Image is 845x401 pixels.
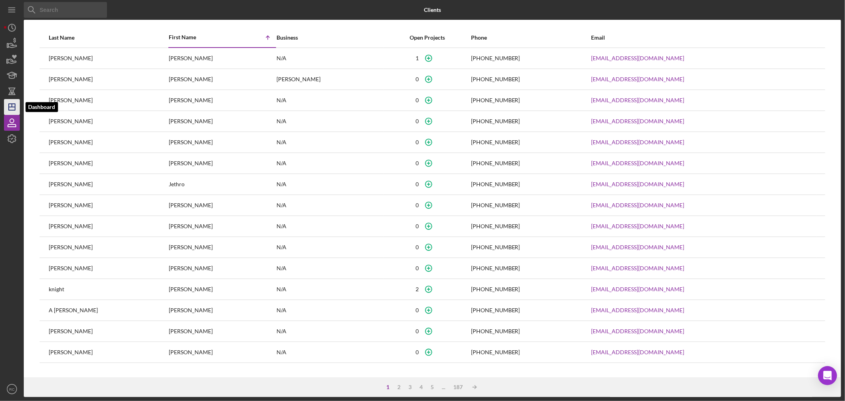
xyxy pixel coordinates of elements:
div: 0 [416,76,419,82]
div: 1 [382,384,393,390]
div: N/A [277,216,383,236]
div: [PERSON_NAME] [49,237,168,257]
div: Last Name [49,34,168,41]
a: [EMAIL_ADDRESS][DOMAIN_NAME] [591,181,684,187]
div: [PERSON_NAME] [169,258,276,278]
div: knight [49,279,168,299]
a: [EMAIL_ADDRESS][DOMAIN_NAME] [591,307,684,313]
div: [PERSON_NAME] [169,111,276,131]
a: [EMAIL_ADDRESS][DOMAIN_NAME] [591,118,684,124]
div: [PERSON_NAME] [169,69,276,89]
a: [EMAIL_ADDRESS][DOMAIN_NAME] [591,160,684,166]
a: [EMAIL_ADDRESS][DOMAIN_NAME] [591,223,684,229]
div: [PHONE_NUMBER] [471,286,520,292]
div: [PERSON_NAME] [49,69,168,89]
a: [EMAIL_ADDRESS][DOMAIN_NAME] [591,328,684,334]
div: 0 [416,328,419,334]
div: N/A [277,258,383,278]
div: N/A [277,90,383,110]
div: [PERSON_NAME] [169,216,276,236]
div: N/A [277,153,383,173]
a: [EMAIL_ADDRESS][DOMAIN_NAME] [591,139,684,145]
a: [EMAIL_ADDRESS][DOMAIN_NAME] [591,244,684,250]
div: N/A [277,195,383,215]
div: 0 [416,160,419,166]
div: [PHONE_NUMBER] [471,265,520,271]
div: 0 [416,97,419,103]
div: 0 [416,307,419,313]
div: Jethro [169,174,276,194]
b: Clients [424,7,441,13]
div: 0 [416,349,419,355]
div: 3 [404,384,416,390]
div: [PERSON_NAME] [49,174,168,194]
div: [PERSON_NAME] [169,48,276,68]
div: [PERSON_NAME] [49,153,168,173]
div: A [PERSON_NAME] [49,300,168,320]
div: Open Intercom Messenger [818,366,837,385]
div: [PERSON_NAME] [49,258,168,278]
div: 187 [449,384,467,390]
div: Email [591,34,816,41]
div: 2 [416,286,419,292]
a: [EMAIL_ADDRESS][DOMAIN_NAME] [591,76,684,82]
a: [EMAIL_ADDRESS][DOMAIN_NAME] [591,202,684,208]
div: [PERSON_NAME] [49,48,168,69]
div: [PHONE_NUMBER] [471,202,520,208]
div: 0 [416,139,419,145]
div: [PHONE_NUMBER] [471,244,520,250]
div: [PHONE_NUMBER] [471,223,520,229]
a: [EMAIL_ADDRESS][DOMAIN_NAME] [591,286,684,292]
div: [PHONE_NUMBER] [471,181,520,187]
div: ... [438,384,449,390]
button: RC [4,381,20,397]
div: 0 [416,202,419,208]
div: 0 [416,118,419,124]
div: [PERSON_NAME] [49,195,168,215]
input: Search [24,2,107,18]
div: [PERSON_NAME] [49,216,168,236]
div: N/A [277,300,383,320]
div: N/A [277,279,383,299]
div: 0 [416,181,419,187]
div: [PHONE_NUMBER] [471,55,520,61]
div: N/A [277,174,383,194]
div: [PHONE_NUMBER] [471,160,520,166]
div: [PERSON_NAME] [49,111,168,131]
div: 0 [416,244,419,250]
div: [PHONE_NUMBER] [471,328,520,334]
a: [EMAIL_ADDRESS][DOMAIN_NAME] [591,97,684,103]
div: 5 [427,384,438,390]
div: [PERSON_NAME] [169,237,276,257]
div: N/A [277,321,383,341]
div: 2 [393,384,404,390]
div: [PERSON_NAME] [169,342,276,362]
div: [PERSON_NAME] [49,90,168,110]
div: First Name [169,34,222,40]
div: [PERSON_NAME] [169,300,276,320]
div: Open Projects [384,34,470,41]
a: [EMAIL_ADDRESS][DOMAIN_NAME] [591,55,684,61]
div: 1 [416,55,419,61]
div: [PERSON_NAME] [169,132,276,152]
div: N/A [277,237,383,257]
div: [PERSON_NAME] [169,153,276,173]
div: [PERSON_NAME] [49,342,168,362]
div: Business [277,34,383,41]
div: [PERSON_NAME] [169,279,276,299]
div: [PHONE_NUMBER] [471,97,520,103]
div: N/A [277,342,383,362]
div: [PHONE_NUMBER] [471,349,520,355]
div: [PHONE_NUMBER] [471,307,520,313]
div: [PERSON_NAME] [169,90,276,110]
div: [PERSON_NAME] [49,132,168,152]
div: 0 [416,223,419,229]
div: [PERSON_NAME] [169,195,276,215]
div: [PERSON_NAME] [49,321,168,341]
div: [PERSON_NAME] [277,69,383,89]
div: 0 [416,265,419,271]
div: [PHONE_NUMBER] [471,76,520,82]
div: N/A [277,48,383,69]
text: RC [9,387,15,391]
div: N/A [277,132,383,152]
